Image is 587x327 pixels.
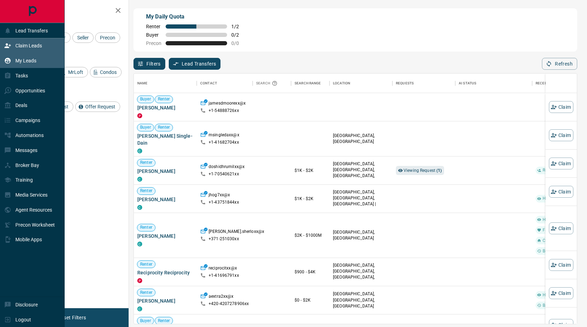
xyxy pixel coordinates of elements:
[137,74,148,93] div: Name
[549,158,573,169] button: Claim
[66,69,86,75] span: MrLoft
[137,132,193,146] span: [PERSON_NAME] Single-Dain
[137,290,155,296] span: Renter
[137,269,193,276] span: Reciprocity Reciprocity
[549,101,573,113] button: Claim
[58,67,88,77] div: MrLoft
[134,74,197,93] div: Name
[209,236,239,242] p: +371- 251030xx
[295,269,326,275] p: $900 - $4K
[155,318,173,324] span: Renter
[137,278,142,283] div: property.ca
[137,242,142,246] div: condos.ca
[137,168,193,175] span: [PERSON_NAME]
[333,263,389,287] p: [GEOGRAPHIC_DATA], [GEOGRAPHIC_DATA], [GEOGRAPHIC_DATA], [GEOGRAPHIC_DATA]
[197,74,253,93] div: Contact
[549,222,573,234] button: Claim
[329,74,392,93] div: Location
[209,273,239,279] p: +1- 41696791xx
[295,196,326,202] p: $1K - $2K
[137,124,154,130] span: Buyer
[295,167,326,174] p: $1K - $2K
[137,104,193,111] span: [PERSON_NAME]
[549,129,573,141] button: Claim
[396,74,414,93] div: Requests
[133,58,165,70] button: Filters
[209,132,239,139] p: msingledaxx@x
[295,297,326,303] p: $0 - $2K
[459,74,476,93] div: AI Status
[75,35,91,40] span: Seller
[333,189,389,213] p: [GEOGRAPHIC_DATA], [GEOGRAPHIC_DATA], [GEOGRAPHIC_DATA] | Central
[333,291,389,309] p: [GEOGRAPHIC_DATA], [GEOGRAPHIC_DATA], [GEOGRAPHIC_DATA]
[542,58,577,70] button: Refresh
[295,74,321,93] div: Search Range
[436,168,442,173] strong: ( 1 )
[137,205,142,210] div: condos.ca
[540,196,570,201] span: High Interest
[95,32,120,43] div: Precon
[540,227,564,233] span: Favourite
[137,113,142,118] div: property.ca
[209,265,237,273] p: reciprocitxx@x
[333,74,350,93] div: Location
[209,108,239,114] p: +1- 54888726xx
[97,35,118,40] span: Precon
[549,287,573,299] button: Claim
[137,318,154,324] span: Buyer
[295,232,326,238] p: $2K - $1000M
[256,74,279,93] div: Search
[97,69,119,75] span: Condos
[137,188,155,194] span: Renter
[146,32,161,38] span: Buyer
[137,261,155,267] span: Renter
[209,192,230,199] p: jhog7xx@x
[146,40,161,46] span: Precon
[137,225,155,230] span: Renter
[209,100,246,108] p: jamesdmoorexx@x
[137,233,193,239] span: [PERSON_NAME]
[540,303,568,309] span: Back to Site
[540,167,585,173] span: Requested a Viewing
[540,292,570,298] span: High Interest
[137,160,155,166] span: Renter
[53,312,90,324] button: Reset Filters
[333,133,389,145] p: [GEOGRAPHIC_DATA], [GEOGRAPHIC_DATA]
[231,32,247,38] span: 0 / 2
[540,217,570,223] span: High Interest
[209,139,239,145] p: +1- 41682704xx
[200,74,217,93] div: Contact
[137,306,142,311] div: condos.ca
[209,294,233,301] p: aextra2xx@x
[540,248,568,254] span: Back to Site
[137,96,154,102] span: Buyer
[22,7,122,15] h2: Filters
[231,24,247,29] span: 1 / 2
[404,168,442,173] span: Viewing Request
[137,149,142,153] div: condos.ca
[209,164,245,171] p: doshidhrumilxx@x
[333,229,389,241] p: [GEOGRAPHIC_DATA], [GEOGRAPHIC_DATA]
[209,229,264,236] p: [PERSON_NAME].sherloxx@x
[549,186,573,198] button: Claim
[83,104,118,109] span: Offer Request
[333,161,389,185] p: East End, East York
[392,74,455,93] div: Requests
[90,67,122,77] div: Condos
[209,199,239,205] p: +1- 43751844xx
[549,259,573,271] button: Claim
[455,74,532,93] div: AI Status
[396,166,444,175] div: Viewing Request (1)
[146,24,161,29] span: Renter
[72,32,94,43] div: Seller
[137,196,193,203] span: [PERSON_NAME]
[75,101,120,112] div: Offer Request
[209,301,249,307] p: +420- 4207278906xx
[155,96,173,102] span: Renter
[231,40,247,46] span: 0 / 0
[291,74,329,93] div: Search Range
[137,177,142,182] div: condos.ca
[169,58,221,70] button: Lead Transfers
[209,171,239,177] p: +1- 70540621xx
[137,297,193,304] span: [PERSON_NAME]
